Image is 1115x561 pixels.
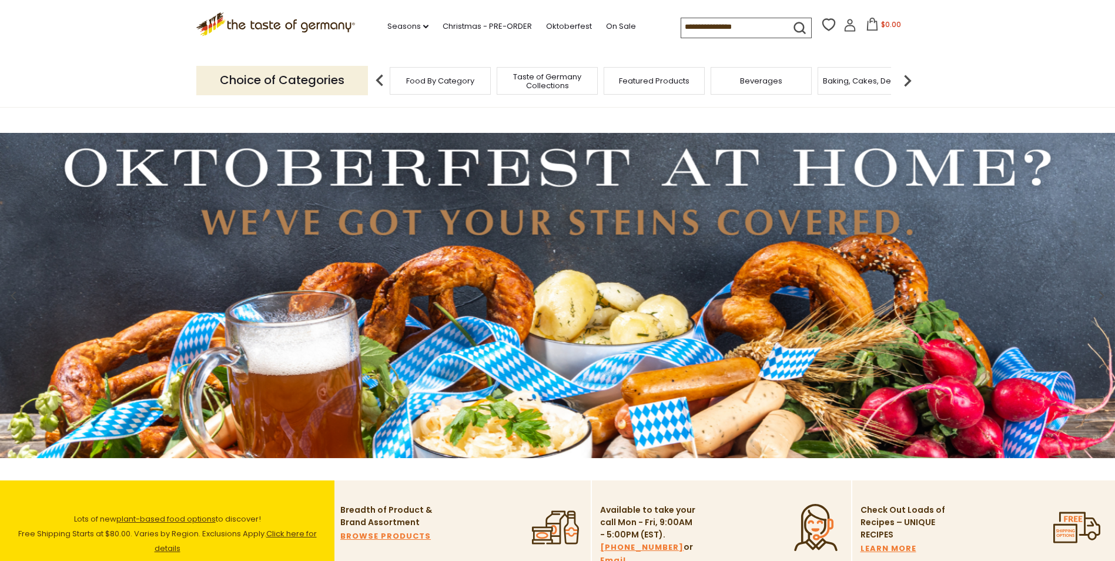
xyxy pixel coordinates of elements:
button: $0.00 [859,18,909,35]
a: Christmas - PRE-ORDER [443,20,532,33]
a: Taste of Germany Collections [500,72,594,90]
a: Featured Products [619,76,689,85]
a: BROWSE PRODUCTS [340,530,431,543]
a: LEARN MORE [860,542,916,555]
img: previous arrow [368,69,391,92]
a: Food By Category [406,76,474,85]
span: $0.00 [881,19,901,29]
p: Check Out Loads of Recipes – UNIQUE RECIPES [860,504,946,541]
p: Breadth of Product & Brand Assortment [340,504,437,529]
a: On Sale [606,20,636,33]
a: Beverages [740,76,782,85]
p: Choice of Categories [196,66,368,95]
a: plant-based food options [116,513,216,525]
a: Seasons [387,20,428,33]
a: Oktoberfest [546,20,592,33]
a: Click here for details [155,528,317,554]
span: Lots of new to discover! Free Shipping Starts at $80.00. Varies by Region. Exclusions Apply. [18,513,317,554]
a: Baking, Cakes, Desserts [823,76,914,85]
img: next arrow [896,69,919,92]
a: [PHONE_NUMBER] [600,541,684,554]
